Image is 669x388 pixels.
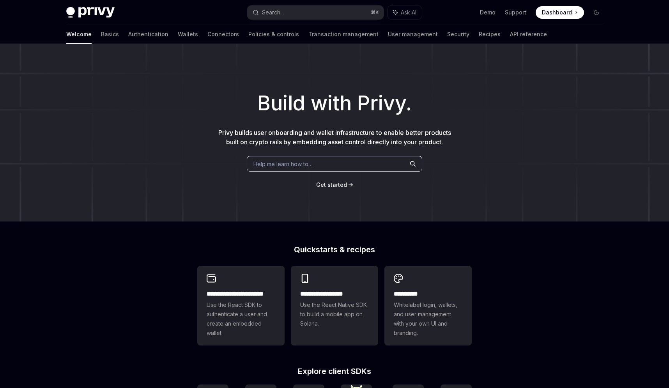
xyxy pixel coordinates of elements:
[542,9,572,16] span: Dashboard
[388,25,438,44] a: User management
[128,25,168,44] a: Authentication
[262,8,284,17] div: Search...
[253,160,313,168] span: Help me learn how to…
[536,6,584,19] a: Dashboard
[371,9,379,16] span: ⌘ K
[480,9,496,16] a: Demo
[316,181,347,188] span: Get started
[218,129,451,146] span: Privy builds user onboarding and wallet infrastructure to enable better products built on crypto ...
[197,246,472,253] h2: Quickstarts & recipes
[197,367,472,375] h2: Explore client SDKs
[505,9,526,16] a: Support
[447,25,469,44] a: Security
[207,300,275,338] span: Use the React SDK to authenticate a user and create an embedded wallet.
[479,25,501,44] a: Recipes
[291,266,378,345] a: **** **** **** ***Use the React Native SDK to build a mobile app on Solana.
[401,9,416,16] span: Ask AI
[590,6,603,19] button: Toggle dark mode
[388,5,422,19] button: Ask AI
[12,88,657,119] h1: Build with Privy.
[247,5,384,19] button: Search...⌘K
[510,25,547,44] a: API reference
[207,25,239,44] a: Connectors
[394,300,462,338] span: Whitelabel login, wallets, and user management with your own UI and branding.
[300,300,369,328] span: Use the React Native SDK to build a mobile app on Solana.
[384,266,472,345] a: **** *****Whitelabel login, wallets, and user management with your own UI and branding.
[178,25,198,44] a: Wallets
[308,25,379,44] a: Transaction management
[101,25,119,44] a: Basics
[66,7,115,18] img: dark logo
[248,25,299,44] a: Policies & controls
[316,181,347,189] a: Get started
[66,25,92,44] a: Welcome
